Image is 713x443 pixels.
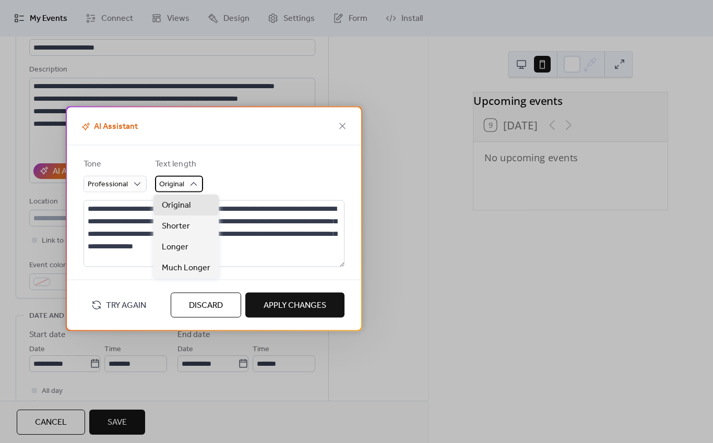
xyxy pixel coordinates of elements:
[155,158,201,171] div: Text length
[106,300,146,312] span: Try Again
[162,262,210,274] span: Much Longer
[245,293,344,318] button: Apply Changes
[162,199,191,212] span: Original
[162,241,188,254] span: Longer
[84,158,145,171] div: Tone
[88,177,128,191] span: Professional
[159,177,184,191] span: Original
[84,296,154,315] button: Try Again
[79,121,138,133] span: AI Assistant
[189,300,223,312] span: Discard
[264,300,326,312] span: Apply Changes
[171,293,241,318] button: Discard
[162,220,190,233] span: Shorter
